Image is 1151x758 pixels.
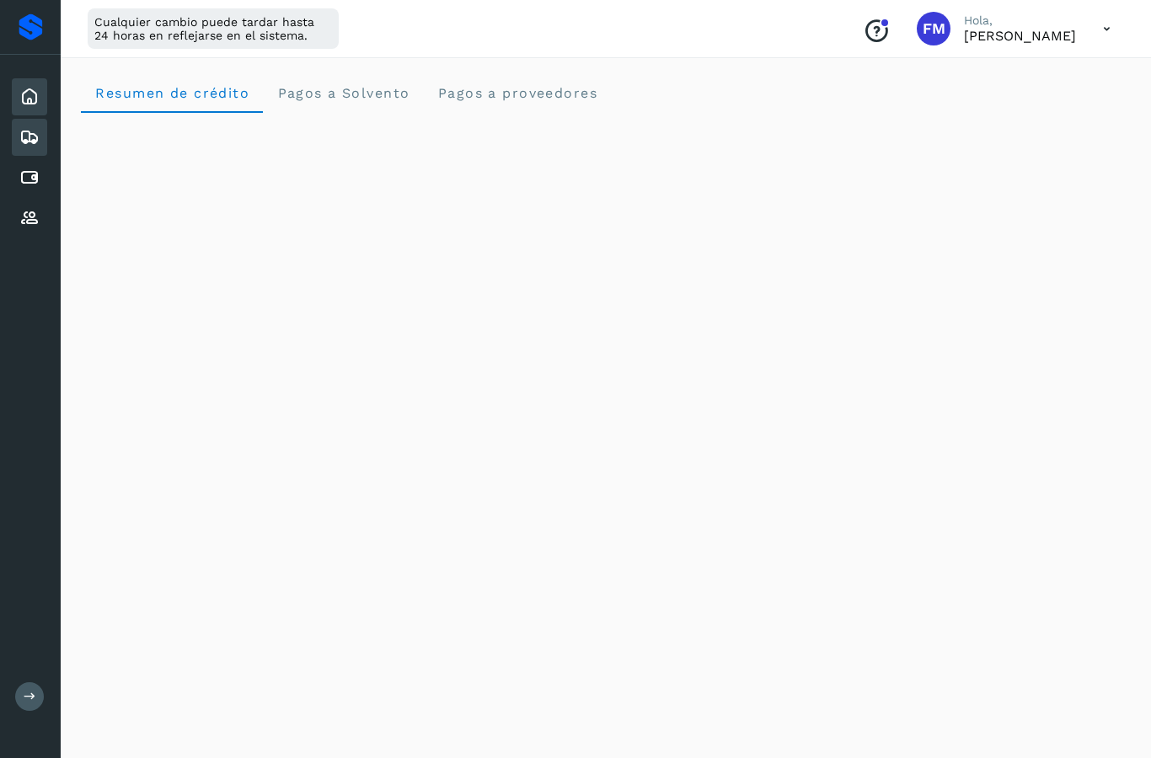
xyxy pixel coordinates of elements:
span: Resumen de crédito [94,85,249,101]
div: Proveedores [12,200,47,237]
div: Inicio [12,78,47,115]
div: Cuentas por pagar [12,159,47,196]
div: Cualquier cambio puede tardar hasta 24 horas en reflejarse en el sistema. [88,8,339,49]
p: Francisco Manuel Romero [964,28,1076,44]
span: Pagos a Solvento [276,85,410,101]
div: Embarques [12,119,47,156]
span: Pagos a proveedores [436,85,597,101]
p: Hola, [964,13,1076,28]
